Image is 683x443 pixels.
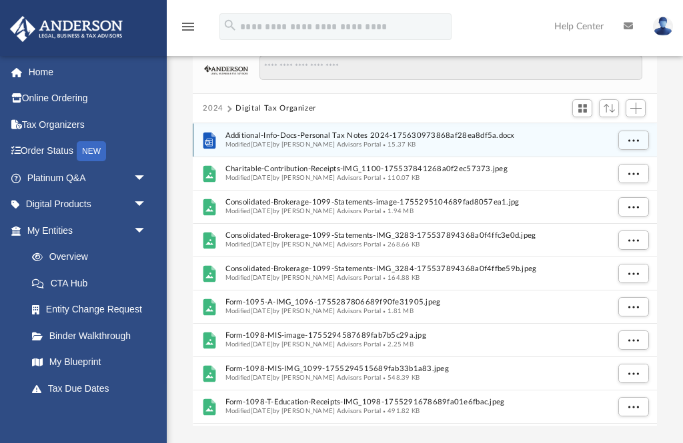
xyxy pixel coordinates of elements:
a: Order StatusNEW [9,138,167,165]
button: Add [626,99,646,118]
a: Home [9,59,167,85]
a: Tax Due Dates [19,375,167,402]
span: Form-1095-A-IMG_1096-1755287806689f90fe31905.jpeg [225,298,607,307]
button: More options [618,197,648,217]
span: 268.66 KB [381,241,420,248]
span: Form-1098-MIS-image-1755294587689fab7b5c29a.jpg [225,332,607,340]
span: Modified [DATE] by [PERSON_NAME] Advisors Portal [225,341,381,348]
a: Digital Productsarrow_drop_down [9,191,167,218]
button: More options [618,264,648,284]
span: 110.07 KB [381,175,420,181]
button: Digital Tax Organizer [235,103,316,115]
span: Consolidated-Brokerage-1099-Statements-image-1755295104689fad8057ea1.jpg [225,199,607,207]
span: arrow_drop_down [133,165,160,192]
i: menu [180,19,196,35]
i: search [223,18,237,33]
button: Sort [599,99,619,117]
a: Binder Walkthrough [19,322,167,349]
a: CTA Hub [19,270,167,296]
span: Form-1098-T-Education-Receipts-IMG_1098-1755291678689fa01e6fbac.jpeg [225,398,607,407]
span: Charitable-Contribution-Receipts-IMG_1100-175537841268a0f2ec57373.jpeg [225,165,607,174]
span: Consolidated-Brokerage-1099-Statements-IMG_3283-175537894368a0f4ffc3e0d.jpeg [225,232,607,240]
button: More options [618,230,648,250]
span: 1.81 MB [381,308,413,314]
span: Modified [DATE] by [PERSON_NAME] Advisors Portal [225,408,381,414]
a: menu [180,25,196,35]
a: Overview [19,244,167,270]
span: 1.94 MB [381,208,413,215]
img: Anderson Advisors Platinum Portal [6,16,127,42]
button: More options [618,330,648,350]
span: Modified [DATE] by [PERSON_NAME] Advisors Portal [225,175,381,181]
input: Search files and folders [259,55,642,80]
button: More options [618,131,648,151]
a: Online Ordering [9,85,167,112]
span: Modified [DATE] by [PERSON_NAME] Advisors Portal [225,374,381,381]
span: arrow_drop_down [133,191,160,219]
img: User Pic [653,17,673,36]
span: 2.25 MB [381,341,413,348]
button: 2024 [203,103,223,115]
a: My Entitiesarrow_drop_down [9,217,167,244]
span: 164.88 KB [381,274,420,281]
div: grid [193,123,658,426]
span: 15.37 KB [381,141,416,148]
span: Additional-Info-Docs-Personal Tax Notes 2024-175630973868af28ea8df5a.docx [225,132,607,141]
a: Platinum Q&Aarrow_drop_down [9,165,167,191]
span: Modified [DATE] by [PERSON_NAME] Advisors Portal [225,308,381,314]
div: NEW [77,141,106,161]
span: Modified [DATE] by [PERSON_NAME] Advisors Portal [225,141,381,148]
span: 491.82 KB [381,408,420,414]
button: Switch to Grid View [572,99,592,118]
a: Entity Change Request [19,296,167,323]
span: Modified [DATE] by [PERSON_NAME] Advisors Portal [225,274,381,281]
span: 548.39 KB [381,374,420,381]
span: Form-1098-MIS-IMG_1099-1755294515689fab33b1a83.jpeg [225,365,607,374]
span: Modified [DATE] by [PERSON_NAME] Advisors Portal [225,241,381,248]
a: My Blueprint [19,349,160,376]
button: More options [618,164,648,184]
span: Modified [DATE] by [PERSON_NAME] Advisors Portal [225,208,381,215]
a: Tax Organizers [9,111,167,138]
span: arrow_drop_down [133,217,160,244]
button: More options [618,297,648,317]
span: Consolidated-Brokerage-1099-Statements-IMG_3284-175537894368a0f4ffbe59b.jpeg [225,265,607,274]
